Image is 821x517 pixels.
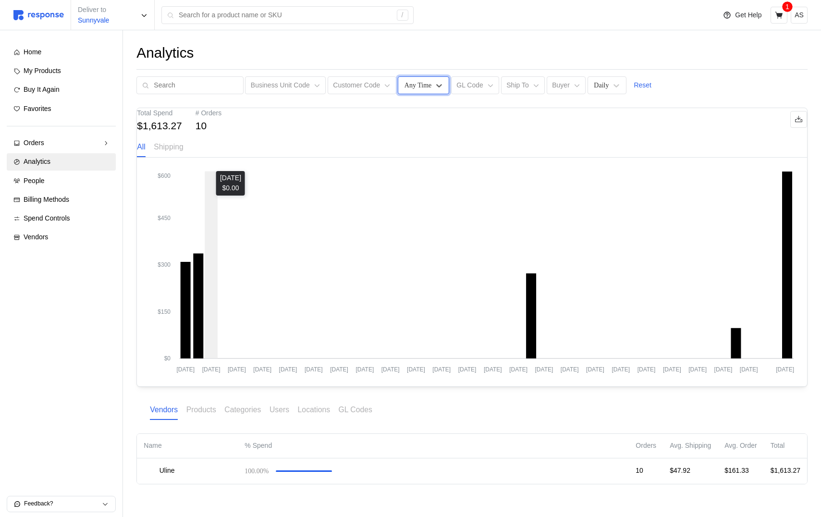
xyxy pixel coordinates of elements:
button: Buyer [547,76,586,95]
p: Business Unit Code [251,80,310,91]
tspan: $150 [158,308,171,315]
p: Sunnyvale [78,15,109,26]
a: Orders [7,135,116,152]
p: AS [795,10,804,21]
p: 10 [196,121,207,131]
button: Feedback? [7,496,115,512]
tspan: [DATE] [689,366,707,372]
div: / [397,10,408,21]
tspan: [DATE] [612,366,630,372]
p: 1 [785,1,789,12]
a: My Products [7,62,116,80]
tspan: [DATE] [305,366,323,372]
p: Products [186,404,216,416]
img: svg%3e [13,10,64,20]
p: Users [270,404,289,416]
p: Locations [298,404,330,416]
tspan: [DATE] [228,366,246,372]
tspan: [DATE] [254,366,272,372]
button: GL Code [451,76,500,95]
p: $161.33 [724,466,757,476]
span: Vendors [24,233,48,241]
tspan: [DATE] [433,366,451,372]
p: Shipping [154,141,183,153]
tspan: [DATE] [714,366,733,372]
span: Billing Methods [24,196,69,203]
a: Billing Methods [7,191,116,209]
button: Ship To [501,76,545,95]
p: GL Codes [339,404,372,416]
tspan: [DATE] [177,366,195,372]
span: Spend Controls [24,214,70,222]
div: Total Spend [137,108,182,119]
tspan: [DATE] [381,366,400,372]
a: Spend Controls [7,210,116,227]
p: Feedback? [24,500,102,508]
tspan: [DATE] [356,366,374,372]
span: My Products [24,67,61,74]
span: Home [24,48,41,56]
p: $1,613.27 [137,121,182,131]
a: Buy It Again [7,81,116,98]
p: GL Code [456,80,483,91]
p: Get Help [735,10,761,21]
tspan: $450 [158,214,171,221]
tspan: [DATE] [637,366,656,372]
span: Buy It Again [24,86,60,93]
button: Customer Code [328,76,396,95]
span: Analytics [24,158,50,165]
div: 100.00% [245,466,269,476]
button: Get Help [717,6,767,25]
p: Customer Code [333,80,380,91]
input: Search for a product name or SKU [179,7,392,24]
p: Uline [159,466,175,476]
p: $47.92 [670,466,711,476]
tspan: $0 [164,355,171,362]
p: Total [771,441,800,451]
a: Favorites [7,100,116,118]
tspan: [DATE] [740,366,758,372]
tspan: $300 [158,261,171,268]
p: Ship To [506,80,528,91]
p: Buyer [552,80,570,91]
span: People [24,177,45,185]
tspan: [DATE] [484,366,502,372]
div: Orders [24,138,99,148]
p: Vendors [150,404,178,416]
tspan: [DATE] [776,366,795,372]
h1: Analytics [136,44,194,62]
p: Orders [636,441,656,451]
tspan: [DATE] [331,366,349,372]
p: All [137,141,146,153]
p: 10 [636,466,656,476]
p: Deliver to [78,5,109,15]
input: Search [154,77,238,94]
button: AS [791,7,808,24]
tspan: [DATE] [535,366,553,372]
tspan: [DATE] [663,366,681,372]
p: Categories [224,404,261,416]
a: People [7,172,116,190]
tspan: [DATE] [586,366,604,372]
p: Name [144,441,231,451]
tspan: [DATE] [561,366,579,372]
p: % Spend [245,441,332,451]
a: Analytics [7,153,116,171]
a: Home [7,44,116,61]
p: Reset [634,80,651,91]
tspan: [DATE] [279,366,297,372]
button: Reset [628,76,657,95]
span: Favorites [24,105,51,112]
tspan: [DATE] [510,366,528,372]
div: Daily [594,80,609,90]
tspan: [DATE] [407,366,425,372]
div: # Orders [196,108,221,119]
a: Vendors [7,229,116,246]
tspan: [DATE] [458,366,477,372]
p: $1,613.27 [771,466,800,476]
p: Avg. Order [724,441,757,451]
tspan: $600 [158,172,171,179]
tspan: [DATE] [202,366,221,372]
button: Business Unit Code [245,76,326,95]
p: Avg. Shipping [670,441,711,451]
